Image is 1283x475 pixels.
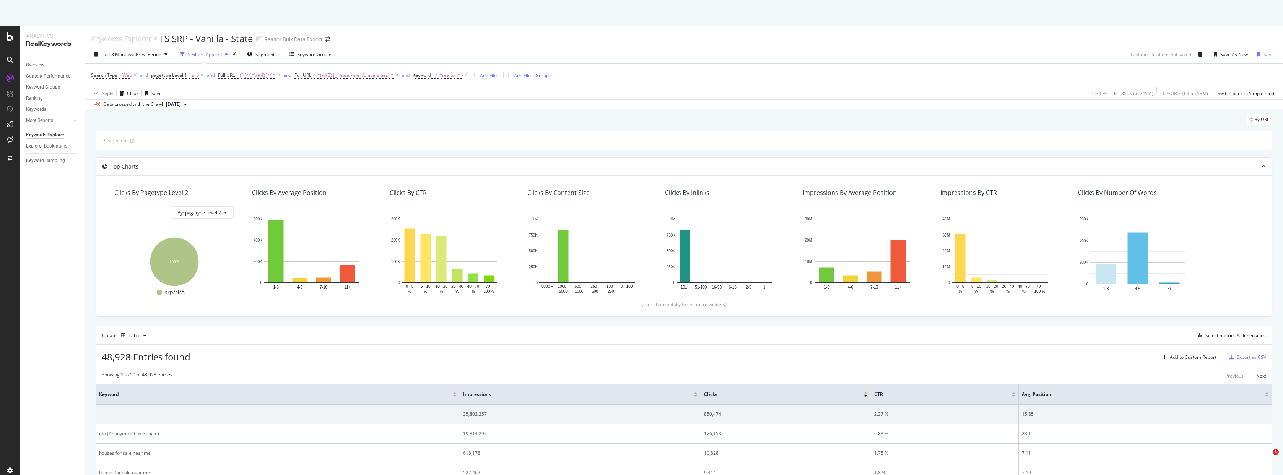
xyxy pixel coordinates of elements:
[344,285,351,289] text: 11+
[440,289,443,293] text: %
[558,284,569,289] text: 1000 -
[575,284,584,289] text: 500 -
[943,249,950,253] text: 20M
[26,105,46,113] div: Keywords
[1195,331,1266,340] button: Select metrics & dimensions
[712,285,722,289] text: 16-50
[140,71,148,79] button: and
[102,329,150,342] div: Create
[621,284,633,289] text: 0 - 100
[26,142,79,150] a: Explorer Bookmarks
[1226,351,1266,363] button: Export as CSV
[142,87,162,99] button: Save
[91,34,151,43] a: Keywords Explorer
[1163,90,1208,97] div: 0 % URLs ( 64 on 53M )
[240,70,275,81] span: (?:[^/]*\/){4}[^/]*
[236,72,239,78] span: =
[1022,450,1269,457] div: 7.11
[514,72,549,79] div: Add Filter Group
[413,72,431,78] span: Keyword
[1246,114,1272,125] div: legacy label
[608,289,614,293] text: 250
[188,51,222,58] div: 5 Filters Applied
[746,285,751,289] text: 2-5
[118,329,150,342] button: Table
[283,72,291,78] div: and
[26,61,79,69] a: Overview
[463,430,698,437] div: 19,814,297
[165,288,185,297] span: srp/N/A
[128,333,140,338] div: Table
[532,217,538,221] text: 1M
[1002,284,1014,289] text: 20 - 40
[391,238,400,242] text: 200K
[1078,189,1157,196] div: Clicks By Number Of Words
[114,233,234,288] svg: A chart.
[527,215,647,295] svg: A chart.
[297,51,332,58] div: Keyword Groups
[127,90,138,97] div: Clear
[1078,215,1197,297] svg: A chart.
[177,48,231,60] button: 5 Filters Applied
[1167,286,1172,290] text: 7+
[455,289,459,293] text: %
[1225,373,1244,379] div: Previous
[151,90,162,97] div: Save
[101,90,113,97] div: Apply
[1257,449,1275,467] iframe: Intercom live chat
[986,284,998,289] text: 10 - 20
[704,391,852,398] span: Clicks
[1263,51,1274,58] div: Save
[1205,332,1266,339] div: Select metrics & dimensions
[704,430,868,437] div: 176,153
[1220,51,1248,58] div: Save As New
[1225,371,1244,381] button: Previous
[1080,217,1089,221] text: 600K
[1103,286,1109,290] text: 1-3
[252,215,371,295] svg: A chart.
[1080,238,1089,243] text: 400K
[26,142,67,150] div: Explorer Bookmarks
[26,94,43,102] div: Ranking
[177,209,221,216] span: By: pagetype Level 2
[26,105,79,113] a: Keywords
[316,70,394,81] span: .*(\d{5}|_|/near-me|/universities).*
[948,280,950,285] text: 0
[312,72,315,78] span: ≠
[1256,373,1266,379] div: Next
[1006,289,1010,293] text: %
[26,83,79,91] a: Keyword Groups
[504,71,549,80] button: Add Filter Group
[470,71,500,80] button: Add Filter
[117,87,138,99] button: Clear
[463,450,698,457] div: 618,178
[704,411,868,418] div: 850,474
[424,289,427,293] text: %
[1034,289,1045,293] text: 100 %
[575,289,584,293] text: 1000
[163,100,190,109] button: [DATE]
[1080,260,1089,264] text: 200K
[803,215,922,295] div: A chart.
[398,280,400,285] text: 0
[390,215,509,295] div: A chart.
[26,131,79,139] a: Keywords Explorer
[254,259,263,263] text: 200K
[805,259,812,263] text: 10M
[472,289,475,293] text: %
[320,285,327,289] text: 7-10
[188,72,191,78] span: =
[192,70,199,81] span: srp
[294,72,311,78] span: Full URL
[1018,284,1030,289] text: 40 - 70
[1218,90,1277,97] div: Switch back to Simple mode
[874,391,1000,398] span: CTR
[151,72,187,78] span: pagetype Level 1
[729,285,737,289] text: 6-15
[436,70,463,81] span: ^.*realtor.*$
[255,51,277,58] span: Segments
[273,285,279,289] text: 1-3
